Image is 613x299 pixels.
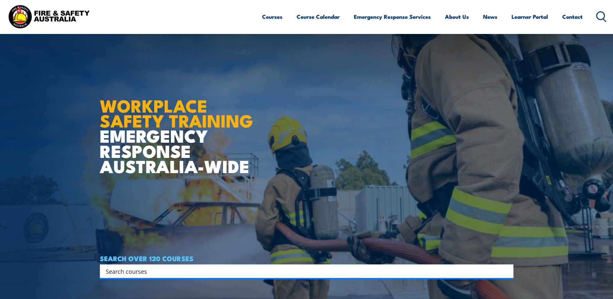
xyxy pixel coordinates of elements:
a: Learner Portal [512,8,548,25]
a: Courses [262,8,282,25]
strong: WORKPLACE SAFETY TRAINING [100,92,253,134]
a: Contact [562,8,583,25]
a: Emergency Response Services [354,8,431,25]
h1: EMERGENCY RESPONSE AUSTRALIA-WIDE [100,82,258,173]
a: Course Calendar [297,8,340,25]
h4: SEARCH OVER 120 COURSES [100,255,513,262]
button: Search magnifier button [502,267,511,276]
a: About Us [445,8,469,25]
a: News [483,8,497,25]
form: Search form [107,267,501,276]
input: Search input [106,266,499,276]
